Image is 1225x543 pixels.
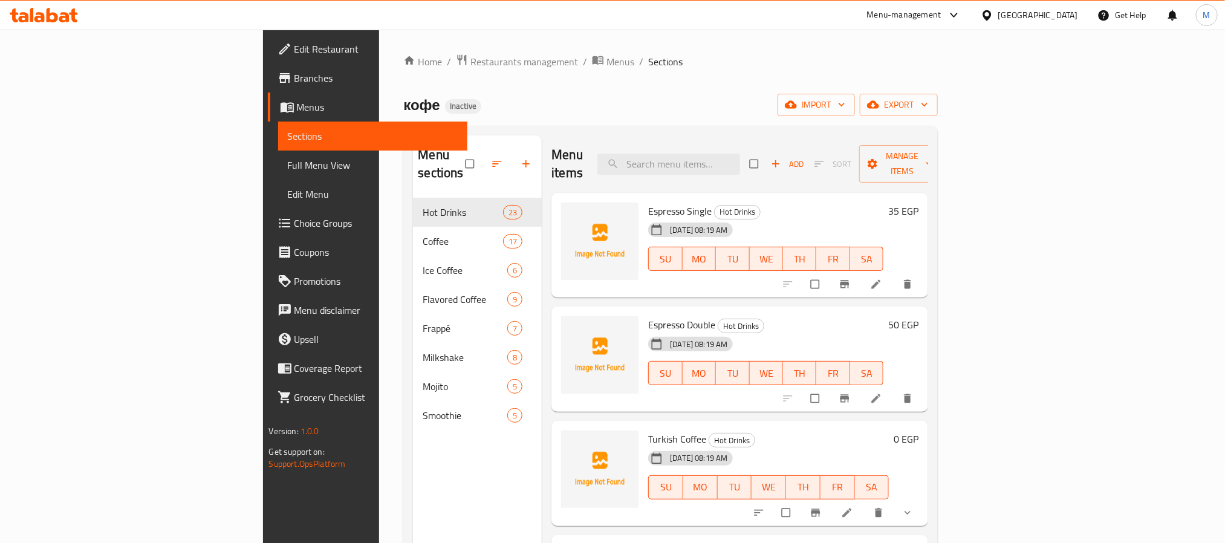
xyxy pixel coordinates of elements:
span: FR [821,250,845,268]
button: FR [820,475,855,499]
span: Ice Coffee [423,263,507,278]
div: items [503,205,522,219]
button: SA [855,475,889,499]
div: Milkshake8 [413,343,542,372]
button: sort-choices [746,499,775,526]
button: Branch-specific-item [831,385,860,412]
span: Menus [606,54,634,69]
div: Hot Drinks [718,319,764,333]
button: export [860,94,938,116]
span: Choice Groups [294,216,458,230]
span: TU [721,365,744,382]
a: Edit menu item [870,278,885,290]
span: Select to update [775,501,800,524]
div: Frappé7 [413,314,542,343]
nav: breadcrumb [403,54,938,70]
span: 5 [508,381,522,392]
button: WE [750,247,783,271]
div: Smoothie5 [413,401,542,430]
button: FR [816,361,850,385]
div: items [507,408,522,423]
span: MO [688,478,713,496]
div: Hot Drinks23 [413,198,542,227]
span: Grocery Checklist [294,390,458,405]
div: items [507,350,522,365]
a: Choice Groups [268,209,467,238]
span: Branches [294,71,458,85]
a: Restaurants management [456,54,578,70]
span: [DATE] 08:19 AM [665,339,732,350]
span: TH [788,365,811,382]
span: Hot Drinks [715,205,760,219]
button: SU [648,247,682,271]
div: items [503,234,522,249]
span: WE [756,478,781,496]
div: items [507,321,522,336]
span: Upsell [294,332,458,346]
span: TU [723,478,747,496]
a: Edit Restaurant [268,34,467,63]
button: delete [865,499,894,526]
a: Support.OpsPlatform [269,456,346,472]
a: Promotions [268,267,467,296]
button: import [778,94,855,116]
span: [DATE] 08:19 AM [665,452,732,464]
span: Full Menu View [288,158,458,172]
a: Upsell [268,325,467,354]
div: items [507,263,522,278]
span: Promotions [294,274,458,288]
span: 1.0.0 [301,423,319,439]
span: 8 [508,352,522,363]
span: Flavored Coffee [423,292,507,307]
img: Espresso Single [561,203,638,280]
div: Ice Coffee6 [413,256,542,285]
span: Sections [288,129,458,143]
span: SU [654,365,677,382]
span: Smoothie [423,408,507,423]
span: WE [755,250,778,268]
span: Restaurants management [470,54,578,69]
span: 5 [508,410,522,421]
span: Coupons [294,245,458,259]
span: Coffee [423,234,503,249]
div: [GEOGRAPHIC_DATA] [998,8,1078,22]
span: Frappé [423,321,507,336]
span: Edit Restaurant [294,42,458,56]
span: Espresso Double [648,316,715,334]
a: Branches [268,63,467,93]
span: Hot Drinks [709,434,755,447]
button: MO [683,475,718,499]
span: Select all sections [458,152,484,175]
span: TU [721,250,744,268]
img: Turkish Coffee [561,431,638,508]
span: Menus [297,100,458,114]
input: search [597,154,740,175]
button: MO [683,247,716,271]
button: FR [816,247,850,271]
span: Turkish Coffee [648,430,706,448]
span: WE [755,365,778,382]
span: Hot Drinks [423,205,503,219]
a: Grocery Checklist [268,383,467,412]
span: [DATE] 08:19 AM [665,224,732,236]
span: 6 [508,265,522,276]
span: Sort sections [484,151,513,177]
span: FR [825,478,850,496]
span: 7 [508,323,522,334]
span: SA [855,365,879,382]
span: Select section first [807,155,859,174]
span: Milkshake [423,350,507,365]
button: Manage items [859,145,945,183]
button: SU [648,361,682,385]
span: Select to update [804,387,829,410]
button: Add section [513,151,542,177]
span: Add [771,157,804,171]
a: Coverage Report [268,354,467,383]
button: Branch-specific-item [802,499,831,526]
button: Add [768,155,807,174]
span: Get support on: [269,444,325,460]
